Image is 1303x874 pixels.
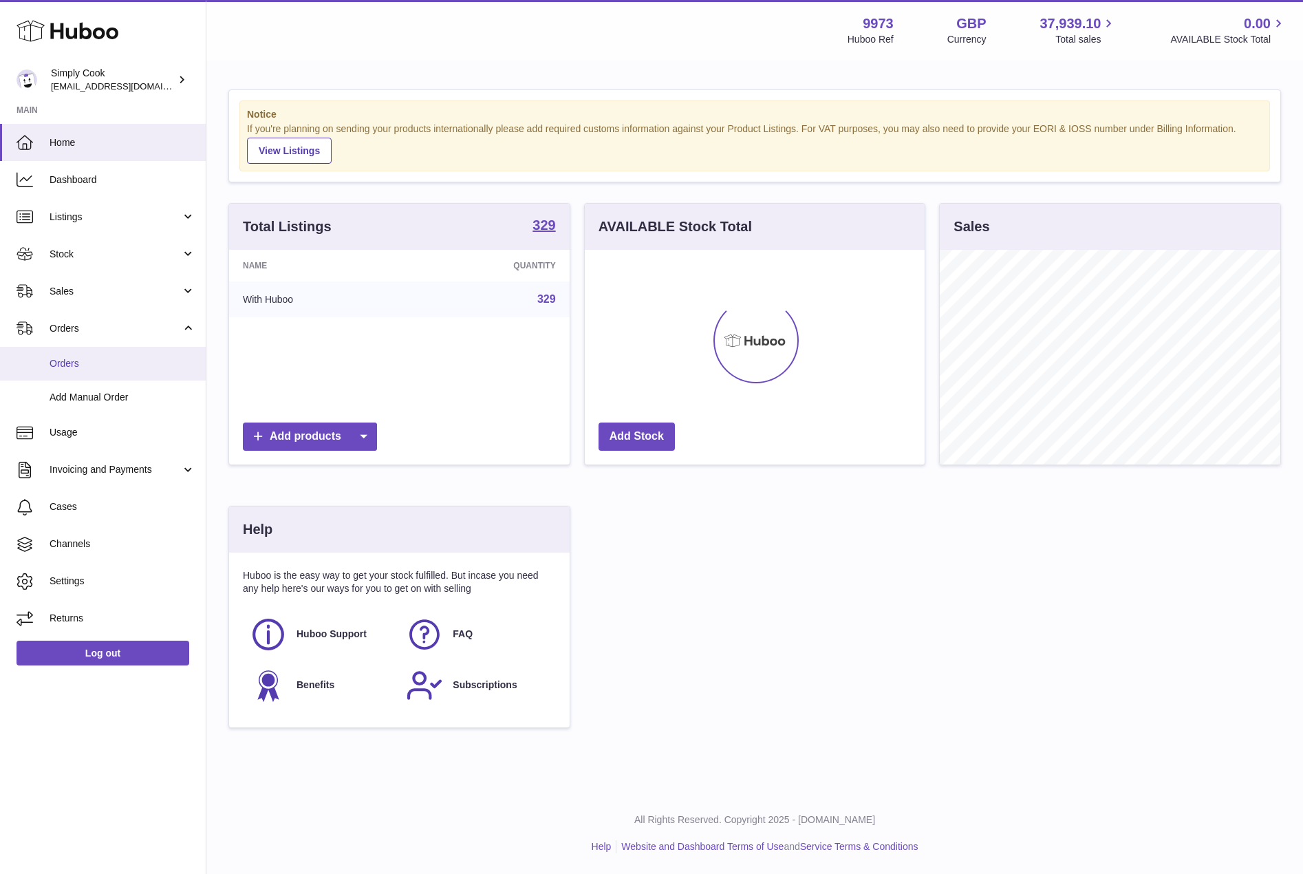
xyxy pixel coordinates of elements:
a: 37,939.10 Total sales [1040,14,1117,46]
span: Total sales [1055,33,1117,46]
a: FAQ [406,616,548,653]
span: Home [50,136,195,149]
div: Huboo Ref [848,33,894,46]
span: Sales [50,285,181,298]
a: Add products [243,423,377,451]
span: AVAILABLE Stock Total [1170,33,1286,46]
div: Currency [947,33,987,46]
span: Settings [50,575,195,588]
span: Returns [50,612,195,625]
span: Usage [50,426,195,439]
th: Name [229,250,409,281]
strong: 329 [532,218,555,232]
span: Benefits [297,679,334,692]
p: All Rights Reserved. Copyright 2025 - [DOMAIN_NAME] [217,813,1292,827]
strong: Notice [247,108,1262,121]
a: 329 [537,293,556,305]
strong: 9973 [863,14,894,33]
span: Dashboard [50,173,195,186]
a: Benefits [250,667,392,704]
a: Help [592,841,612,852]
a: Subscriptions [406,667,548,704]
a: Website and Dashboard Terms of Use [621,841,784,852]
span: Cases [50,500,195,513]
h3: AVAILABLE Stock Total [599,217,752,236]
a: 0.00 AVAILABLE Stock Total [1170,14,1286,46]
span: Listings [50,211,181,224]
span: Channels [50,537,195,551]
img: tech@simplycook.com [17,70,37,90]
span: Subscriptions [453,679,517,692]
h3: Total Listings [243,217,332,236]
h3: Sales [954,217,989,236]
span: Orders [50,322,181,335]
a: 329 [532,218,555,235]
a: Add Stock [599,423,675,451]
span: Orders [50,357,195,370]
a: Service Terms & Conditions [800,841,918,852]
span: FAQ [453,628,473,641]
div: Simply Cook [51,67,175,93]
p: Huboo is the easy way to get your stock fulfilled. But incase you need any help here's our ways f... [243,569,556,595]
td: With Huboo [229,281,409,317]
h3: Help [243,520,272,539]
span: [EMAIL_ADDRESS][DOMAIN_NAME] [51,81,202,92]
span: Invoicing and Payments [50,463,181,476]
span: 0.00 [1244,14,1271,33]
span: 37,939.10 [1040,14,1101,33]
div: If you're planning on sending your products internationally please add required customs informati... [247,122,1262,164]
li: and [616,840,918,853]
span: Stock [50,248,181,261]
span: Add Manual Order [50,391,195,404]
th: Quantity [409,250,570,281]
strong: GBP [956,14,986,33]
a: View Listings [247,138,332,164]
a: Log out [17,641,189,665]
a: Huboo Support [250,616,392,653]
span: Huboo Support [297,628,367,641]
